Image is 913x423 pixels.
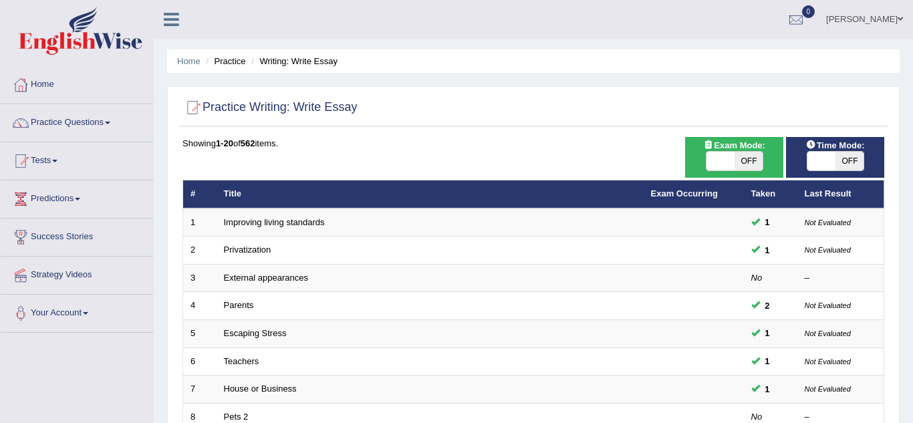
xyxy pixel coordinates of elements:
b: 562 [241,138,255,148]
span: You can still take this question [760,299,775,313]
em: No [751,273,763,283]
a: Strategy Videos [1,257,153,290]
a: Escaping Stress [224,328,287,338]
td: 6 [183,347,217,376]
div: – [805,272,877,285]
a: External appearances [224,273,308,283]
td: 5 [183,320,217,348]
b: 1-20 [216,138,233,148]
small: Not Evaluated [805,385,851,393]
a: Tests [1,142,153,176]
a: Success Stories [1,219,153,252]
a: Home [1,66,153,100]
td: 7 [183,376,217,404]
span: You can still take this question [760,215,775,229]
a: Home [177,56,201,66]
td: 3 [183,264,217,292]
a: Your Account [1,295,153,328]
a: Improving living standards [224,217,325,227]
small: Not Evaluated [805,219,851,227]
small: Not Evaluated [805,358,851,366]
a: Pets 2 [224,412,249,422]
span: OFF [735,152,763,170]
h2: Practice Writing: Write Essay [182,98,357,118]
a: Practice Questions [1,104,153,138]
div: Showing of items. [182,137,884,150]
span: You can still take this question [760,243,775,257]
span: You can still take this question [760,354,775,368]
span: Exam Mode: [698,138,770,152]
span: OFF [835,152,864,170]
small: Not Evaluated [805,329,851,337]
small: Not Evaluated [805,246,851,254]
li: Practice [203,55,245,67]
small: Not Evaluated [805,301,851,309]
li: Writing: Write Essay [248,55,338,67]
span: You can still take this question [760,326,775,340]
span: 0 [802,5,815,18]
a: Exam Occurring [651,188,718,198]
td: 1 [183,208,217,237]
a: Parents [224,300,254,310]
em: No [751,412,763,422]
span: You can still take this question [760,382,775,396]
th: Taken [744,180,797,208]
th: Title [217,180,644,208]
th: Last Result [797,180,884,208]
span: Time Mode: [801,138,870,152]
div: Show exams occurring in exams [685,137,783,178]
td: 2 [183,237,217,265]
th: # [183,180,217,208]
td: 4 [183,292,217,320]
a: Teachers [224,356,259,366]
a: Privatization [224,245,271,255]
a: Predictions [1,180,153,214]
a: House or Business [224,384,297,394]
